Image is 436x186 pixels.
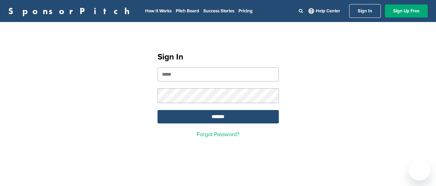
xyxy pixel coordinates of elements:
a: Sign In [349,4,381,18]
a: Pitch Board [176,8,199,14]
a: Forgot Password? [197,131,239,138]
iframe: Button to launch messaging window [408,158,430,180]
h1: Sign In [158,51,279,63]
a: Sign Up Free [385,4,428,18]
a: SponsorPitch [8,7,134,15]
a: Success Stories [203,8,234,14]
a: How It Works [145,8,172,14]
a: Pricing [239,8,253,14]
a: Help Center [307,7,342,15]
